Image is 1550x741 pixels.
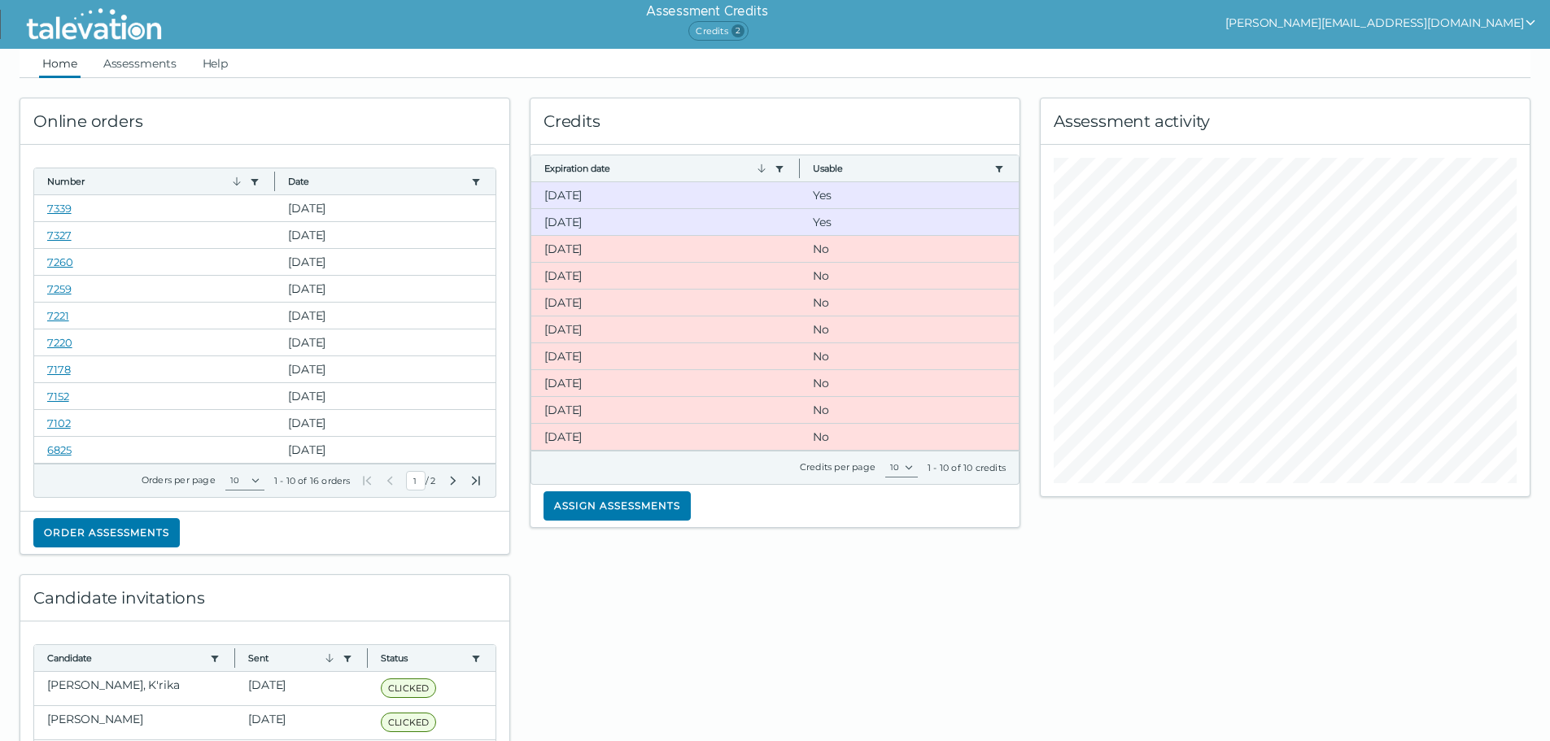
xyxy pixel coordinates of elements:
[1041,98,1530,145] div: Assessment activity
[100,49,180,78] a: Assessments
[646,2,767,21] h6: Assessment Credits
[20,575,509,621] div: Candidate invitations
[688,21,748,41] span: Credits
[47,390,69,403] a: 7152
[47,175,243,188] button: Number
[531,370,800,396] clr-dg-cell: [DATE]
[235,672,368,705] clr-dg-cell: [DATE]
[360,471,482,490] div: /
[1225,13,1537,33] button: show user actions
[47,416,71,429] a: 7102
[39,49,81,78] a: Home
[47,363,71,376] a: 7178
[531,290,800,316] clr-dg-cell: [DATE]
[275,249,496,275] clr-dg-cell: [DATE]
[800,316,1019,342] clr-dg-cell: No
[34,706,235,739] clr-dg-cell: [PERSON_NAME]
[530,98,1020,145] div: Credits
[800,263,1019,289] clr-dg-cell: No
[531,209,800,235] clr-dg-cell: [DATE]
[531,182,800,208] clr-dg-cell: [DATE]
[47,229,72,242] a: 7327
[429,474,437,487] span: Total Pages
[531,316,800,342] clr-dg-cell: [DATE]
[800,343,1019,369] clr-dg-cell: No
[360,474,373,487] button: First Page
[275,222,496,248] clr-dg-cell: [DATE]
[142,474,216,486] label: Orders per page
[275,303,496,329] clr-dg-cell: [DATE]
[47,255,73,268] a: 7260
[731,24,744,37] span: 2
[531,263,800,289] clr-dg-cell: [DATE]
[235,706,368,739] clr-dg-cell: [DATE]
[47,336,72,349] a: 7220
[381,713,436,732] span: CLICKED
[47,282,72,295] a: 7259
[275,383,496,409] clr-dg-cell: [DATE]
[275,410,496,436] clr-dg-cell: [DATE]
[275,356,496,382] clr-dg-cell: [DATE]
[274,474,351,487] div: 1 - 10 of 16 orders
[800,424,1019,450] clr-dg-cell: No
[800,370,1019,396] clr-dg-cell: No
[544,162,768,175] button: Expiration date
[248,652,336,665] button: Sent
[531,397,800,423] clr-dg-cell: [DATE]
[406,471,426,490] input: Current Page
[800,182,1019,208] clr-dg-cell: Yes
[469,474,482,487] button: Last Page
[275,329,496,355] clr-dg-cell: [DATE]
[275,195,496,221] clr-dg-cell: [DATE]
[447,474,460,487] button: Next Page
[531,424,800,450] clr-dg-cell: [DATE]
[288,175,465,188] button: Date
[800,209,1019,235] clr-dg-cell: Yes
[47,309,69,322] a: 7221
[275,437,496,463] clr-dg-cell: [DATE]
[381,652,465,665] button: Status
[800,236,1019,262] clr-dg-cell: No
[34,672,235,705] clr-dg-cell: [PERSON_NAME], K'rika
[531,343,800,369] clr-dg-cell: [DATE]
[20,98,509,145] div: Online orders
[269,163,280,198] button: Column resize handle
[794,150,805,185] button: Column resize handle
[199,49,232,78] a: Help
[383,474,396,487] button: Previous Page
[20,4,168,45] img: Talevation_Logo_Transparent_white.png
[800,397,1019,423] clr-dg-cell: No
[800,290,1019,316] clr-dg-cell: No
[813,162,988,175] button: Usable
[33,518,180,547] button: Order assessments
[531,236,800,262] clr-dg-cell: [DATE]
[800,461,875,473] label: Credits per page
[47,652,203,665] button: Candidate
[275,276,496,302] clr-dg-cell: [DATE]
[47,202,72,215] a: 7339
[381,678,436,698] span: CLICKED
[544,491,691,521] button: Assign assessments
[928,461,1006,474] div: 1 - 10 of 10 credits
[47,443,72,456] a: 6825
[362,640,373,675] button: Column resize handle
[229,640,240,675] button: Column resize handle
